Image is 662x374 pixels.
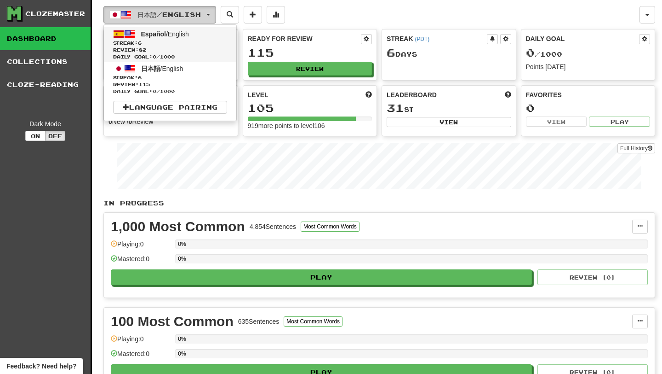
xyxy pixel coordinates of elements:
[387,46,395,59] span: 6
[387,90,437,99] span: Leaderboard
[153,88,156,94] span: 0
[103,199,655,208] p: In Progress
[111,334,171,350] div: Playing: 0
[141,65,160,72] span: 日本語
[248,34,361,43] div: Ready for Review
[113,81,227,88] span: Review: 115
[45,131,65,141] button: Off
[221,6,239,23] button: Search sentences
[111,349,171,364] div: Mastered: 0
[248,121,372,130] div: 919 more points to level 106
[108,117,233,126] div: New / Review
[365,90,372,99] span: Score more points to level up
[248,47,372,58] div: 115
[526,50,562,58] span: / 1000
[248,102,372,114] div: 105
[244,6,262,23] button: Add sentence to collection
[111,240,171,255] div: Playing: 0
[129,118,132,125] strong: 0
[141,65,183,72] span: / English
[113,40,227,47] span: Streak:
[301,222,360,232] button: Most Common Words
[387,34,487,43] div: Streak
[111,315,234,328] div: 100 Most Common
[108,118,112,125] strong: 0
[526,34,639,44] div: Daily Goal
[153,54,156,59] span: 0
[138,75,142,80] span: 6
[537,269,648,285] button: Review (0)
[526,62,651,71] div: Points [DATE]
[111,220,245,234] div: 1,000 Most Common
[589,117,650,127] button: Play
[387,102,511,114] div: st
[526,46,535,59] span: 0
[103,6,216,23] button: 日本語/English
[284,316,342,327] button: Most Common Words
[526,117,587,127] button: View
[526,90,651,99] div: Favorites
[25,131,46,141] button: On
[113,74,227,81] span: Streak:
[104,62,236,96] a: 日本語/EnglishStreak:6 Review:115Daily Goal:0/1000
[113,88,227,95] span: Daily Goal: / 1000
[141,30,189,38] span: / English
[617,143,655,153] a: Full History
[141,30,166,38] span: Español
[267,6,285,23] button: More stats
[111,254,171,269] div: Mastered: 0
[137,11,201,18] span: 日本語 / English
[104,27,236,62] a: Español/EnglishStreak:6 Review:82Daily Goal:0/1000
[248,62,372,76] button: Review
[387,117,511,127] button: View
[113,101,227,114] a: Language Pairing
[415,36,429,42] a: (PDT)
[248,90,268,99] span: Level
[111,269,532,285] button: Play
[138,40,142,46] span: 6
[25,9,85,18] div: Clozemaster
[6,362,76,371] span: Open feedback widget
[250,222,296,231] div: 4,854 Sentences
[505,90,511,99] span: This week in points, UTC
[526,102,651,114] div: 0
[387,47,511,59] div: Day s
[113,47,227,53] span: Review: 82
[238,317,280,326] div: 635 Sentences
[7,119,84,129] div: Dark Mode
[113,53,227,60] span: Daily Goal: / 1000
[387,101,404,114] span: 31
